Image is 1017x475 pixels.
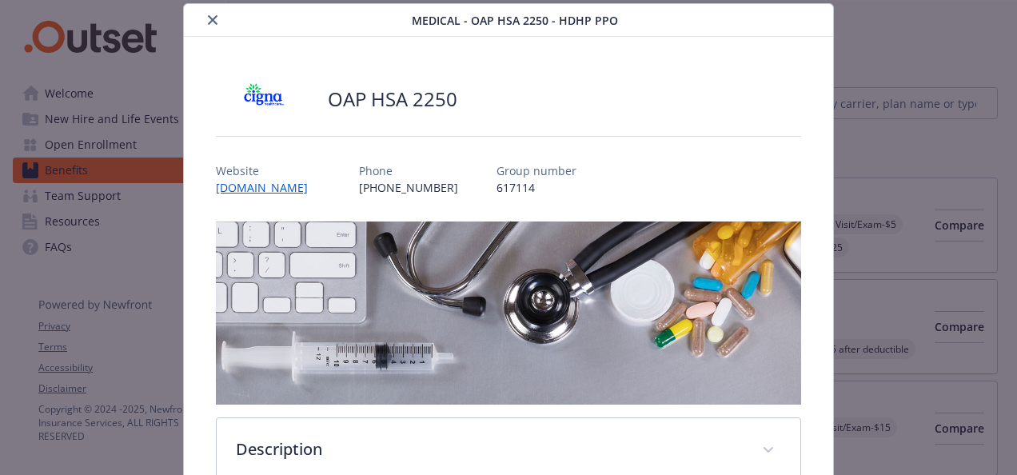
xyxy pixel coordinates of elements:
[497,179,576,196] p: 617114
[216,222,801,405] img: banner
[216,180,321,195] a: [DOMAIN_NAME]
[203,10,222,30] button: close
[359,179,458,196] p: [PHONE_NUMBER]
[359,162,458,179] p: Phone
[412,12,618,29] span: Medical - OAP HSA 2250 - HDHP PPO
[216,162,321,179] p: Website
[497,162,576,179] p: Group number
[236,437,743,461] p: Description
[328,86,457,113] h2: OAP HSA 2250
[216,75,312,123] img: CIGNA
